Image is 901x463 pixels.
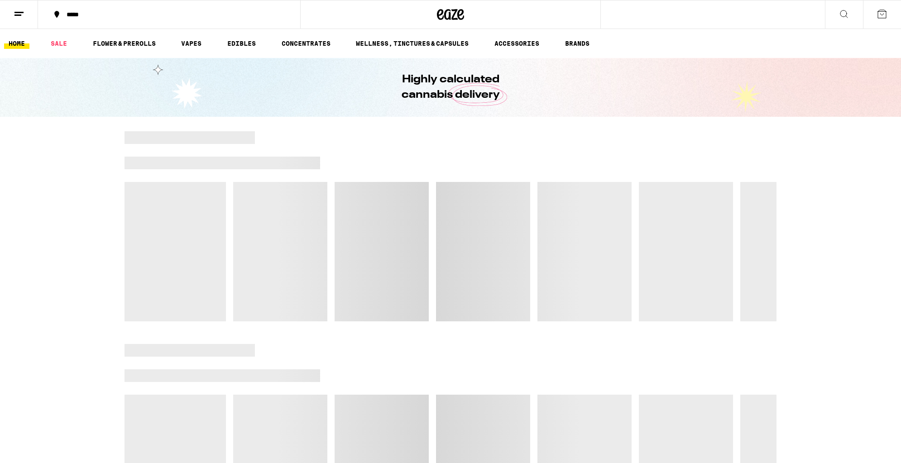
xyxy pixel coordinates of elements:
a: HOME [4,38,29,49]
a: VAPES [177,38,206,49]
a: BRANDS [561,38,594,49]
h1: Highly calculated cannabis delivery [376,72,525,103]
a: ACCESSORIES [490,38,544,49]
a: WELLNESS, TINCTURES & CAPSULES [351,38,473,49]
a: SALE [46,38,72,49]
a: CONCENTRATES [277,38,335,49]
a: EDIBLES [223,38,260,49]
a: FLOWER & PREROLLS [88,38,160,49]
